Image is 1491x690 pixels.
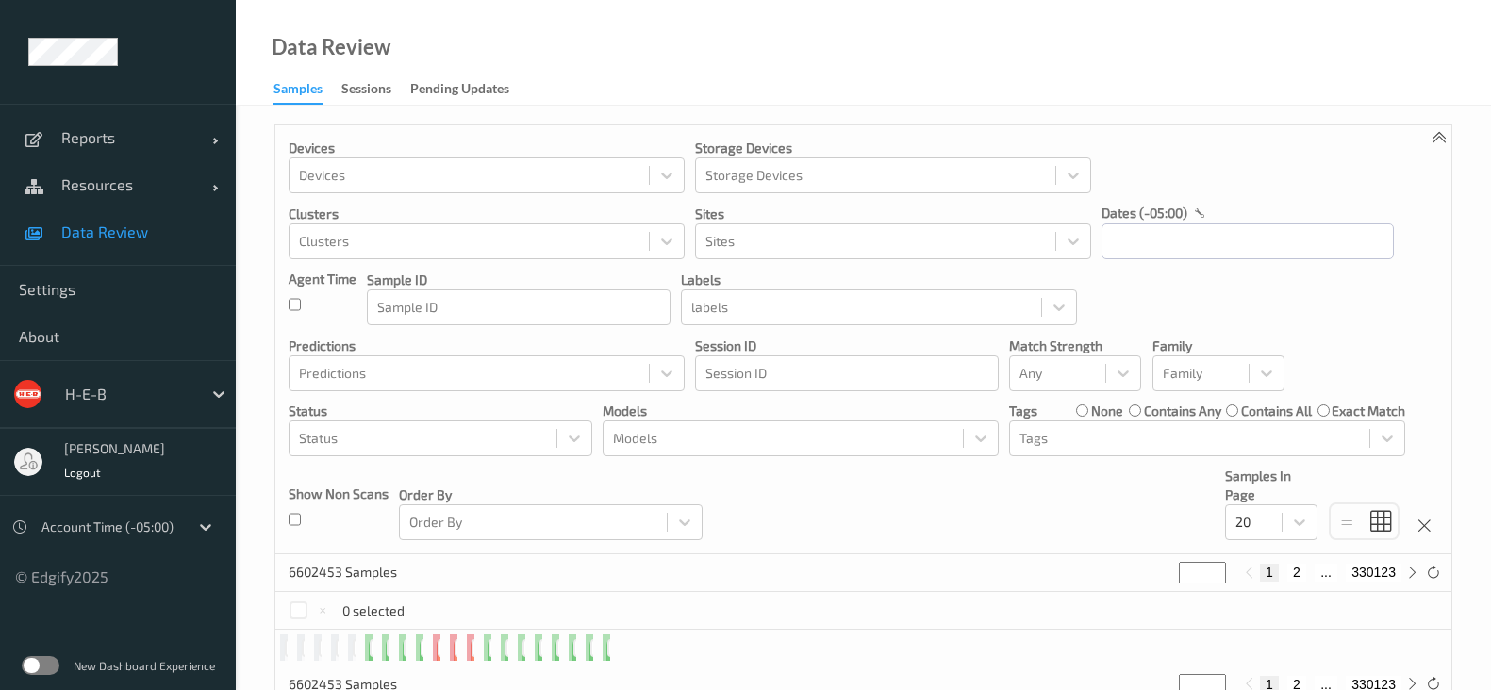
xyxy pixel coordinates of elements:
p: labels [681,271,1077,289]
div: Pending Updates [410,79,509,103]
label: none [1091,402,1123,420]
p: 0 selected [342,601,405,620]
p: Sample ID [367,271,671,289]
button: 2 [1287,564,1306,581]
p: 6602453 Samples [289,563,430,582]
button: 1 [1260,564,1279,581]
button: 330123 [1346,564,1401,581]
div: Sessions [341,79,391,103]
p: Sites [695,205,1091,223]
p: Storage Devices [695,139,1091,157]
label: contains any [1144,402,1221,420]
label: exact match [1332,402,1405,420]
div: Data Review [272,38,390,57]
p: dates (-05:00) [1102,204,1187,222]
p: Clusters [289,205,685,223]
a: Sessions [341,76,410,103]
p: Devices [289,139,685,157]
p: Session ID [695,337,999,355]
p: Status [289,402,592,420]
div: Samples [273,79,323,105]
p: Predictions [289,337,685,355]
p: Order By [399,485,703,504]
p: Tags [1009,402,1037,420]
p: Agent Time [289,270,356,288]
p: Show Non Scans [289,485,389,503]
p: Models [603,402,999,420]
label: contains all [1241,402,1312,420]
a: Samples [273,76,341,105]
p: Family [1152,337,1284,355]
a: Pending Updates [410,76,528,103]
p: Samples In Page [1225,467,1317,504]
button: ... [1315,564,1337,581]
p: Match Strength [1009,337,1141,355]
